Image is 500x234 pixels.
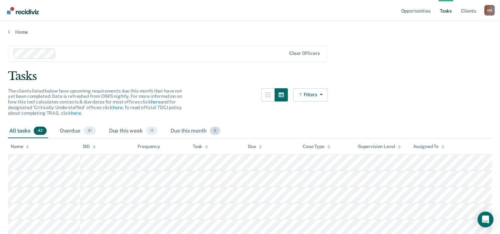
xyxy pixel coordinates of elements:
[8,29,492,35] a: Home
[7,7,39,14] img: Recidiviz
[113,105,122,110] a: here
[151,99,160,104] a: here
[11,144,29,149] div: Name
[146,127,157,135] span: 11
[193,144,208,149] div: Task
[210,127,220,135] span: 0
[58,124,97,138] div: Overdue31
[413,144,444,149] div: Assigned To
[8,124,48,138] div: All tasks42
[303,144,330,149] div: Case Type
[71,110,81,116] a: here
[8,88,182,116] span: The clients listed below have upcoming requirements due this month that have not yet been complet...
[83,144,96,149] div: SID
[248,144,262,149] div: Due
[34,127,47,135] span: 42
[484,5,495,16] button: Profile dropdown button
[293,88,328,101] button: Filters
[108,124,159,138] div: Due this week11
[358,144,401,149] div: Supervision Level
[137,144,160,149] div: Frequency
[84,127,96,135] span: 31
[289,51,320,56] div: Clear officers
[169,124,221,138] div: Due this month0
[478,212,493,227] div: Open Intercom Messenger
[484,5,495,16] div: A M
[8,69,492,83] div: Tasks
